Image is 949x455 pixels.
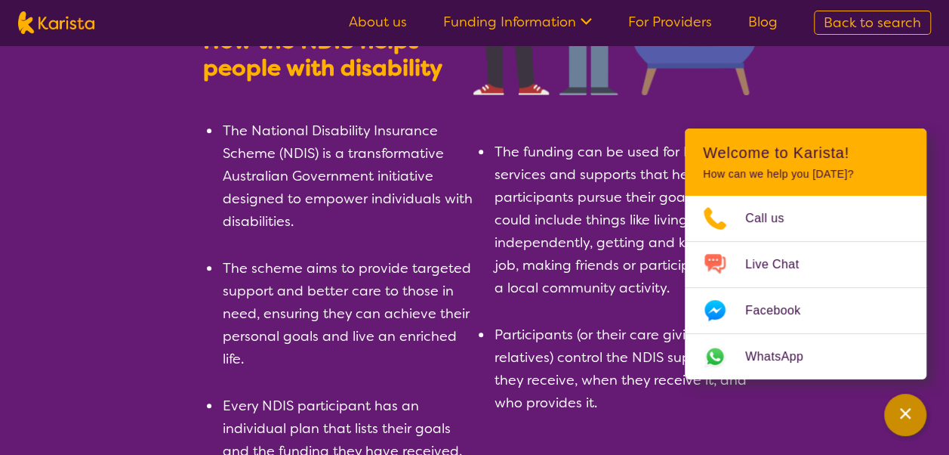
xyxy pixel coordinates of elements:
li: The funding can be used for NDIS services and supports that help participants pursue their goals ... [493,141,747,299]
div: Channel Menu [685,128,926,379]
a: Funding Information [443,13,592,31]
li: Participants (or their care giving relatives) control the NDIS support they receive, when they re... [493,323,747,414]
span: WhatsApp [745,345,821,368]
a: Back to search [814,11,931,35]
li: The scheme aims to provide targeted support and better care to those in need, ensuring they can a... [221,257,475,370]
button: Channel Menu [884,394,926,436]
p: How can we help you [DATE]? [703,168,908,181]
b: How the NDIS helps people with disability [203,26,442,83]
h2: Welcome to Karista! [703,144,908,162]
ul: Choose channel [685,196,926,379]
a: Web link opens in a new tab. [685,334,926,379]
span: Back to search [824,14,921,32]
span: Live Chat [745,253,817,276]
a: About us [349,13,407,31]
a: For Providers [628,13,712,31]
span: Call us [745,207,803,230]
li: The National Disability Insurance Scheme (NDIS) is a transformative Australian Government initiat... [221,119,475,233]
a: Blog [748,13,778,31]
span: Facebook [745,299,818,322]
img: Karista logo [18,11,94,34]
